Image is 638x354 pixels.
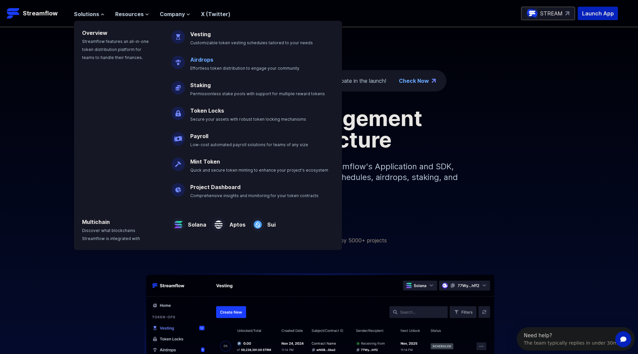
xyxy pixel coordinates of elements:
[185,215,206,229] a: Solana
[171,101,185,120] img: Token Locks
[190,82,211,88] a: Staking
[432,79,436,83] img: top-right-arrow.png
[190,66,299,71] span: Effortless token distribution to engage your community
[190,193,318,198] span: Comprehensive insights and monitoring for your token contracts
[615,331,631,347] iframe: Intercom live chat
[517,327,635,351] iframe: Intercom live chat discovery launcher
[82,228,140,241] span: Discover what blockchains Streamflow is integrated with
[115,10,144,18] span: Resources
[190,142,308,147] span: Low-cost automated payroll solutions for teams of any size
[212,213,225,231] img: Aptos
[171,178,185,196] img: Project Dashboard
[190,91,325,96] span: Permissionless stake pools with support for multiple reward tokens
[251,213,265,231] img: Sui
[74,10,99,18] span: Solutions
[160,10,190,18] button: Company
[7,11,101,18] div: The team typically replies in under 30m
[171,213,185,231] img: Solana
[190,31,211,38] a: Vesting
[115,10,149,18] button: Resources
[23,9,58,18] p: Streamflow
[540,9,563,17] p: STREAM
[399,77,429,85] a: Check Now
[201,11,230,17] a: X (Twitter)
[82,39,149,60] span: Streamflow features an all-in-one token distribution platform for teams to handle their finances.
[190,117,306,122] span: Secure your assets with robust token locking mechanisms
[320,236,387,244] p: Trusted by 5000+ projects
[82,29,108,36] a: Overview
[578,7,618,20] button: Launch App
[190,40,313,45] span: Customizable token vesting schedules tailored to your needs
[521,7,575,20] a: STREAM
[74,10,104,18] button: Solutions
[190,158,220,165] a: Mint Token
[190,184,240,190] a: Project Dashboard
[171,127,185,145] img: Payroll
[160,10,185,18] span: Company
[171,152,185,171] img: Mint Token
[7,6,101,11] div: Need help?
[171,76,185,95] img: Staking
[190,107,224,114] a: Token Locks
[190,56,213,63] a: Airdrops
[565,11,569,15] img: top-right-arrow.svg
[225,215,245,229] a: Aptos
[190,133,208,139] a: Payroll
[7,7,67,20] a: Streamflow
[3,3,121,21] div: Open Intercom Messenger
[527,8,538,19] img: streamflow-logo-circle.png
[265,215,276,229] a: Sui
[171,25,185,44] img: Vesting
[7,7,20,20] img: Streamflow Logo
[190,168,328,173] span: Quick and secure token minting to enhance your project's ecosystem
[82,219,110,225] a: Multichain
[171,50,185,69] img: Airdrops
